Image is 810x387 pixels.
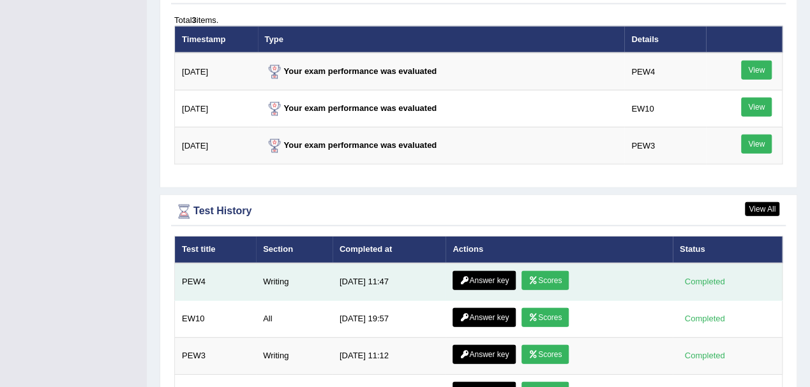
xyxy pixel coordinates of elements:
div: Test History [174,202,783,221]
a: View [741,135,772,154]
div: Completed [680,312,730,326]
a: View [741,98,772,117]
td: EW10 [175,300,257,337]
a: View [741,61,772,80]
th: Completed at [333,237,446,263]
td: PEW4 [175,263,257,301]
th: Test title [175,237,257,263]
td: [DATE] 11:47 [333,263,446,301]
td: All [256,300,333,337]
a: Answer key [453,271,516,290]
a: Scores [521,345,569,364]
div: Completed [680,349,730,363]
strong: Your exam performance was evaluated [265,103,437,113]
a: View All [745,202,779,216]
td: EW10 [624,91,705,128]
td: [DATE] [175,128,258,164]
td: Writing [256,263,333,301]
td: PEW3 [624,128,705,164]
div: Total items. [174,14,783,26]
td: [DATE] 11:12 [333,337,446,374]
th: Section [256,237,333,263]
td: Writing [256,337,333,374]
td: [DATE] 19:57 [333,300,446,337]
a: Answer key [453,308,516,327]
td: [DATE] [175,91,258,128]
a: Scores [521,271,569,290]
th: Actions [446,237,672,263]
td: PEW4 [624,53,705,91]
th: Status [673,237,783,263]
a: Answer key [453,345,516,364]
td: [DATE] [175,53,258,91]
th: Details [624,26,705,53]
a: Scores [521,308,569,327]
div: Completed [680,275,730,289]
strong: Your exam performance was evaluated [265,140,437,150]
th: Timestamp [175,26,258,53]
td: PEW3 [175,337,257,374]
th: Type [258,26,625,53]
b: 3 [191,15,196,25]
strong: Your exam performance was evaluated [265,66,437,76]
